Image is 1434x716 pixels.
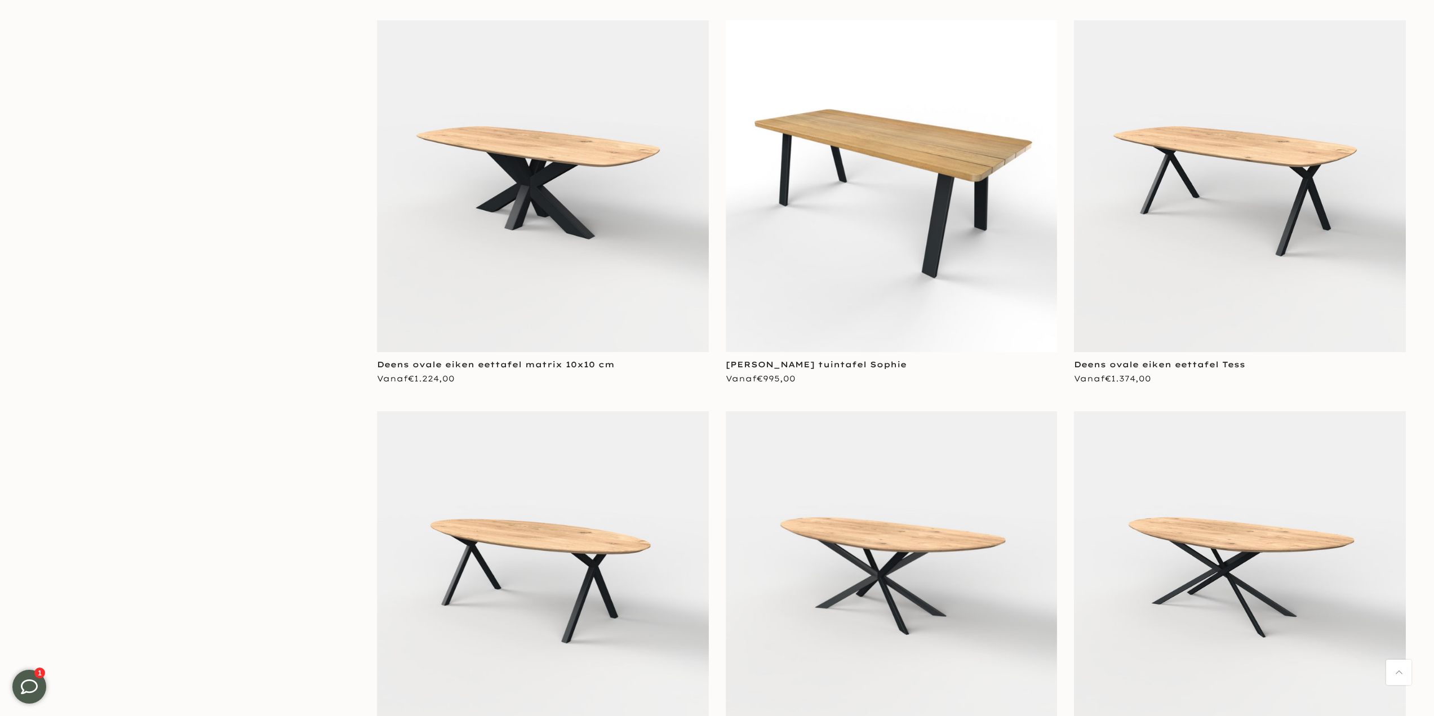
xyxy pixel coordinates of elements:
a: Deens ovale eiken eettafel Tess [1074,359,1245,370]
a: Deens ovale eiken eettafel matrix 10x10 cm [377,359,615,370]
a: Terug naar boven [1386,660,1411,685]
span: Vanaf [1074,373,1151,384]
span: €1.224,00 [408,373,455,384]
span: Vanaf [726,373,796,384]
span: €995,00 [757,373,796,384]
span: Vanaf [377,373,455,384]
a: [PERSON_NAME] tuintafel Sophie [726,359,907,370]
iframe: toggle-frame [1,659,57,715]
span: €1.374,00 [1105,373,1151,384]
